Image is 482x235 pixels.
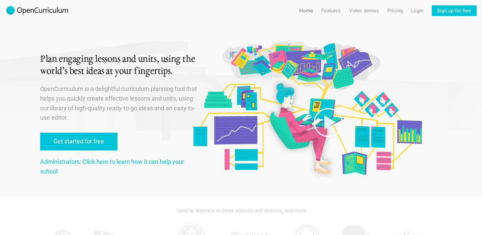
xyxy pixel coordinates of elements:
[40,84,198,123] p: OpenCurriculum is a delightful curriculum planning tool that helps you quickly create effective l...
[432,5,477,16] a: Sign up for free
[387,5,403,16] a: Pricing
[40,133,117,150] a: Get started for free
[321,5,341,16] a: Features
[299,5,313,16] a: Home
[349,5,379,16] a: Video demos
[40,158,184,175] a: Administrators: Click here to learn how it can help your school
[40,53,198,78] h1: Plan engaging lessons and units, using the world’s best ideas at your fingertips.
[191,40,424,178] img: Original illustration by Malisa Suchanya, Oakland, CA (malisasuchanya.com)
[5,5,69,16] img: 2017-logo-m.png
[40,203,442,218] div: Used by teachers in these schools and districts, and more
[411,5,423,16] a: Login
